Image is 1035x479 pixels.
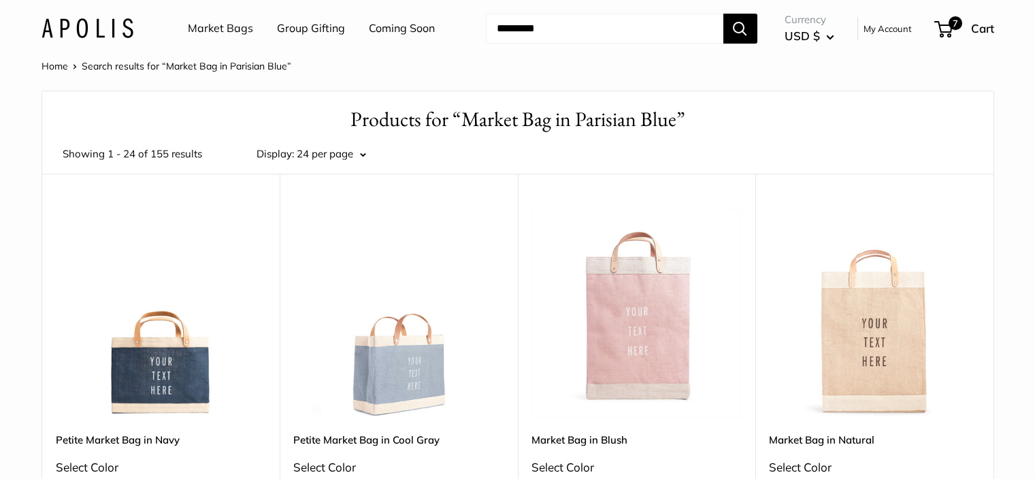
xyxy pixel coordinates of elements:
[63,144,202,164] span: Showing 1 - 24 of 155 results
[769,208,980,419] a: Market Bag in NaturalMarket Bag in Natural
[293,208,504,419] img: Petite Market Bag in Cool Gray
[56,208,267,419] img: description_Make it yours with custom text.
[971,21,994,35] span: Cart
[486,14,723,44] input: Search...
[531,432,742,448] a: Market Bag in Blush
[785,29,820,43] span: USD $
[188,18,253,39] a: Market Bags
[785,10,834,29] span: Currency
[42,60,68,72] a: Home
[531,457,742,478] div: Select Color
[293,432,504,448] a: Petite Market Bag in Cool Gray
[531,208,742,419] a: description_Our first Blush Market BagMarket Bag in Blush
[769,208,980,419] img: Market Bag in Natural
[56,208,267,419] a: description_Make it yours with custom text.Petite Market Bag in Navy
[82,60,291,72] span: Search results for “Market Bag in Parisian Blue”
[948,16,962,30] span: 7
[56,432,267,448] a: Petite Market Bag in Navy
[293,457,504,478] div: Select Color
[297,147,353,160] span: 24 per page
[769,432,980,448] a: Market Bag in Natural
[769,457,980,478] div: Select Color
[297,144,366,164] button: 24 per page
[785,25,834,47] button: USD $
[277,18,345,39] a: Group Gifting
[369,18,435,39] a: Coming Soon
[56,457,267,478] div: Select Color
[723,14,757,44] button: Search
[42,57,291,75] nav: Breadcrumb
[63,105,973,134] h1: Products for “Market Bag in Parisian Blue”
[531,208,742,419] img: description_Our first Blush Market Bag
[293,208,504,419] a: Petite Market Bag in Cool GrayPetite Market Bag in Cool Gray
[257,144,294,164] label: Display:
[936,18,994,40] a: 7 Cart
[42,18,133,38] img: Apolis
[864,20,912,37] a: My Account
